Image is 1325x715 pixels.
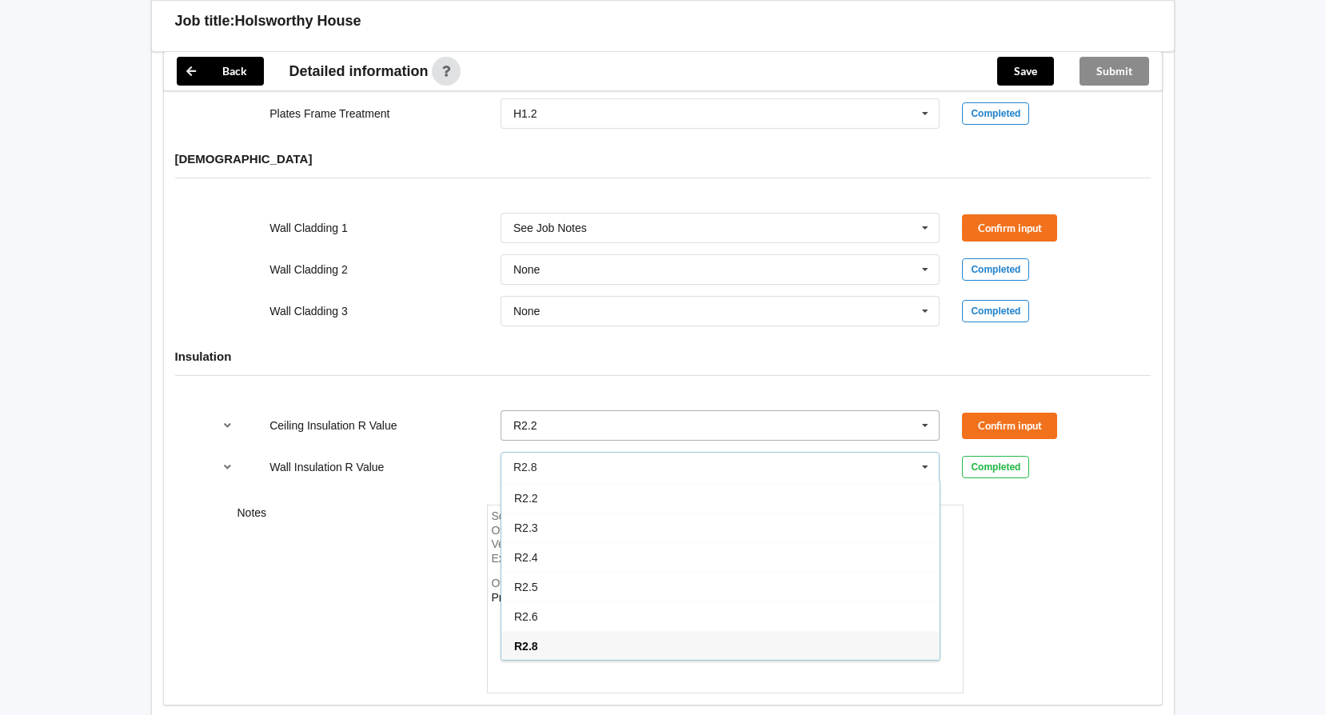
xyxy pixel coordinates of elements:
div: Completed [962,258,1029,281]
span: Soffits : [492,509,529,522]
label: Plates Frame Treatment [269,107,389,120]
div: Completed [962,102,1029,125]
form: notes-field [487,505,964,693]
button: Confirm input [962,413,1057,439]
span: Detailed information [289,64,429,78]
button: Back [177,57,264,86]
span: R2.4 [514,551,538,564]
span: Verge : [492,537,527,550]
h3: Holsworthy House [235,12,361,30]
button: reference-toggle [212,411,243,440]
span: R2.3 [514,521,538,534]
span: External Stud Spacing (mm) : [492,552,638,565]
h3: Job title: [175,12,235,30]
span: Overhang : [492,524,547,537]
span: R2.6 [514,610,538,623]
span: R2.2 [514,492,538,505]
div: Completed [962,456,1029,478]
div: None [513,264,540,275]
div: Completed [962,300,1029,322]
label: Wall Insulation R Value [269,461,384,473]
div: Other [492,577,695,604]
span: Other: [492,577,526,589]
div: R2.2 [513,420,537,431]
label: Wall Cladding 3 [269,305,348,318]
button: Save [997,57,1054,86]
span: R2.8 [514,640,538,653]
h4: Insulation [175,349,1151,364]
label: Wall Cladding 2 [269,263,348,276]
div: None [513,306,540,317]
div: H1.2 [513,108,537,119]
button: Confirm input [962,214,1057,241]
label: Ceiling Insulation R Value [269,419,397,432]
span: R2.5 [514,581,538,593]
div: See Job Notes [513,222,587,234]
button: reference-toggle [212,453,243,481]
h4: [DEMOGRAPHIC_DATA] [175,151,1151,166]
label: Wall Cladding 1 [269,222,348,234]
div: Notes [226,505,476,693]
